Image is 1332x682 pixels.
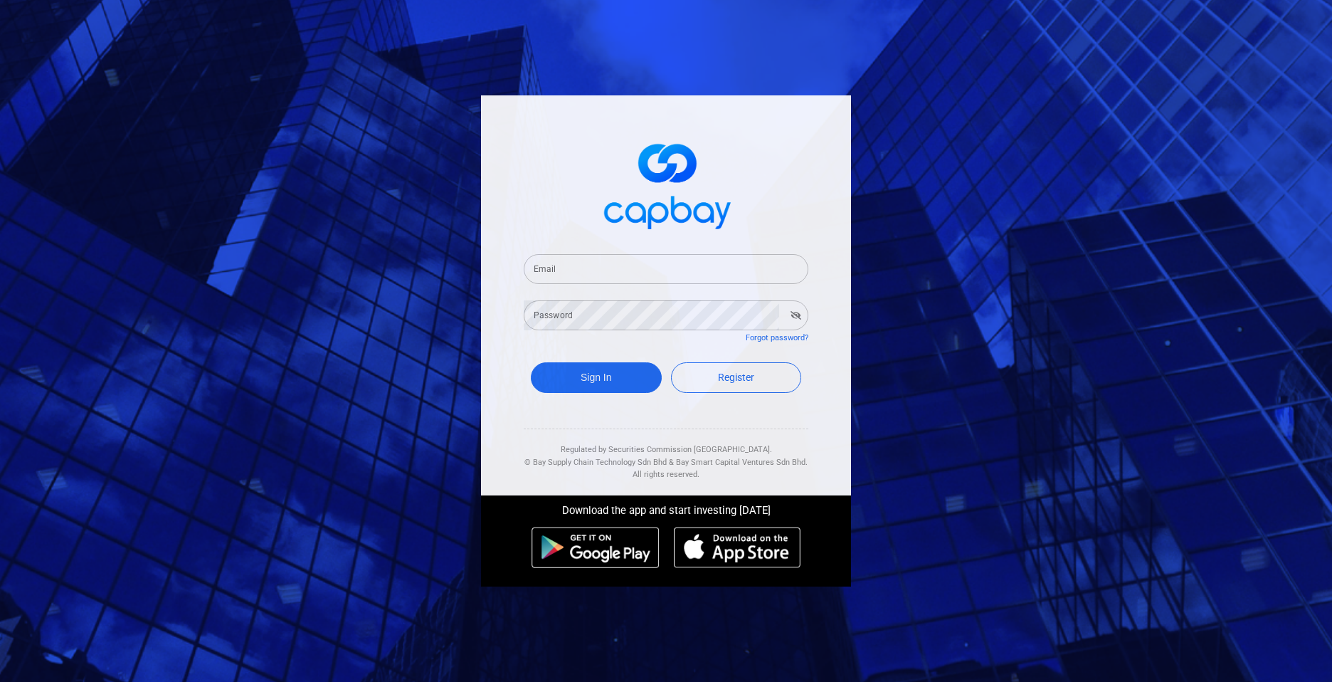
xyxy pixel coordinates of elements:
a: Forgot password? [746,333,808,342]
a: Register [671,362,802,393]
img: logo [595,131,737,237]
span: Register [718,372,754,383]
span: Bay Smart Capital Ventures Sdn Bhd. [676,458,808,467]
div: Regulated by Securities Commission [GEOGRAPHIC_DATA]. & All rights reserved. [524,429,808,481]
img: ios [674,527,800,568]
img: android [532,527,660,568]
span: © Bay Supply Chain Technology Sdn Bhd [524,458,667,467]
div: Download the app and start investing [DATE] [470,495,862,520]
button: Sign In [531,362,662,393]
